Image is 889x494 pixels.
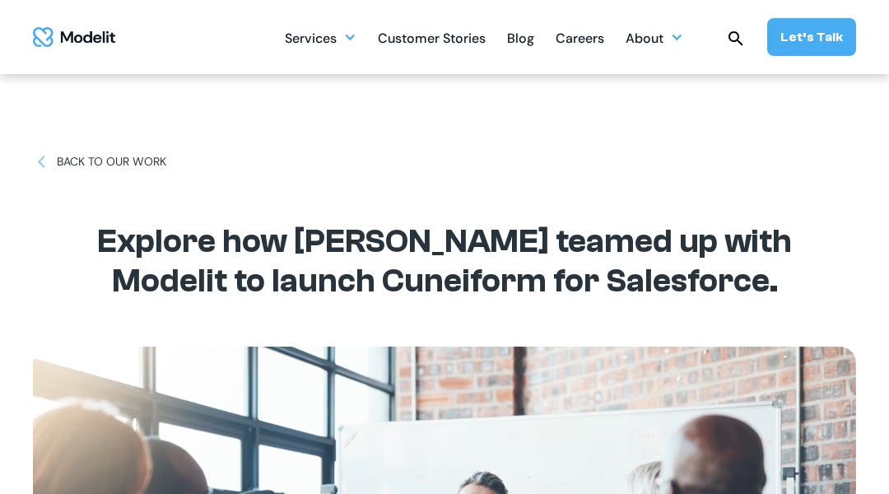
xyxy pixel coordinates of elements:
[33,27,115,48] a: home
[285,24,337,56] div: Services
[378,24,486,56] div: Customer Stories
[74,221,815,301] h1: Explore how [PERSON_NAME] teamed up with Modelit to launch Cuneiform for Salesforce.
[507,21,534,54] a: Blog
[767,18,856,56] a: Let’s Talk
[626,21,683,54] div: About
[57,153,166,170] div: BACK TO OUR WORK
[507,24,534,56] div: Blog
[780,28,843,46] div: Let’s Talk
[33,153,166,170] a: BACK TO OUR WORK
[33,27,115,48] img: modelit logo
[556,24,604,56] div: Careers
[626,24,663,56] div: About
[556,21,604,54] a: Careers
[285,21,356,54] div: Services
[378,21,486,54] a: Customer Stories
